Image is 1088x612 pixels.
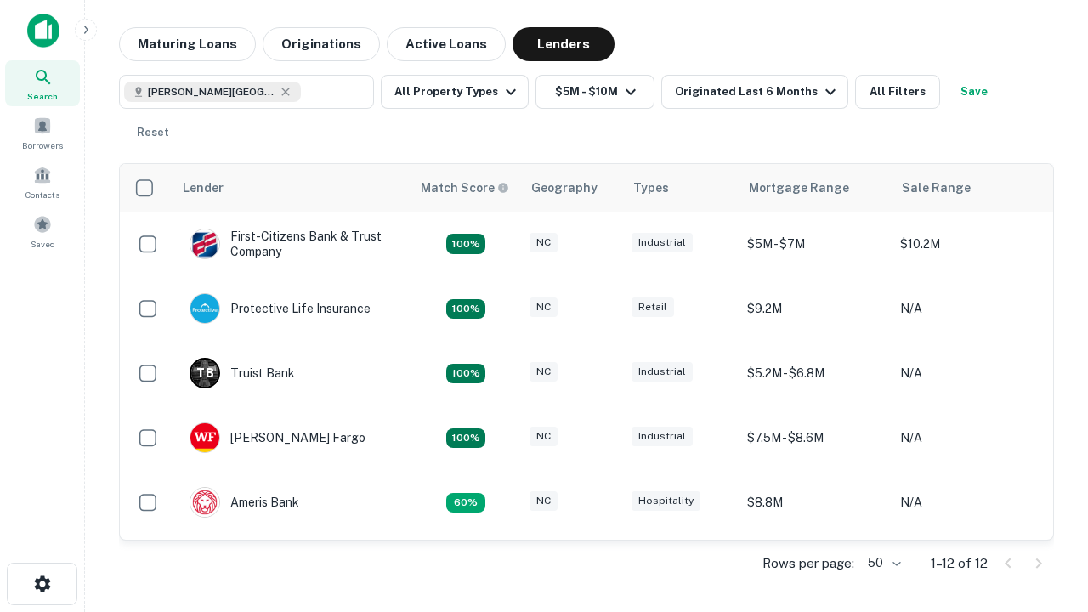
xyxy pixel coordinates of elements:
[126,116,180,150] button: Reset
[421,178,506,197] h6: Match Score
[190,294,219,323] img: picture
[5,60,80,106] a: Search
[190,488,219,517] img: picture
[190,229,219,258] img: picture
[530,427,558,446] div: NC
[675,82,841,102] div: Originated Last 6 Months
[173,164,411,212] th: Lender
[446,364,485,384] div: Matching Properties: 3, hasApolloMatch: undefined
[623,164,739,212] th: Types
[892,405,1045,470] td: N/A
[530,491,558,511] div: NC
[892,341,1045,405] td: N/A
[263,27,380,61] button: Originations
[27,89,58,103] span: Search
[381,75,529,109] button: All Property Types
[22,139,63,152] span: Borrowers
[739,535,892,599] td: $9.2M
[632,297,674,317] div: Retail
[892,470,1045,535] td: N/A
[530,233,558,252] div: NC
[446,493,485,513] div: Matching Properties: 1, hasApolloMatch: undefined
[446,428,485,449] div: Matching Properties: 2, hasApolloMatch: undefined
[411,164,521,212] th: Capitalize uses an advanced AI algorithm to match your search with the best lender. The match sco...
[762,553,854,574] p: Rows per page:
[190,487,299,518] div: Ameris Bank
[931,553,988,574] p: 1–12 of 12
[632,233,693,252] div: Industrial
[183,178,224,198] div: Lender
[190,423,219,452] img: picture
[190,358,295,388] div: Truist Bank
[530,362,558,382] div: NC
[1003,422,1088,503] iframe: Chat Widget
[31,237,55,251] span: Saved
[25,188,59,201] span: Contacts
[190,293,371,324] div: Protective Life Insurance
[446,299,485,320] div: Matching Properties: 2, hasApolloMatch: undefined
[421,178,509,197] div: Capitalize uses an advanced AI algorithm to match your search with the best lender. The match sco...
[902,178,971,198] div: Sale Range
[633,178,669,198] div: Types
[27,14,59,48] img: capitalize-icon.png
[190,422,365,453] div: [PERSON_NAME] Fargo
[196,365,213,382] p: T B
[521,164,623,212] th: Geography
[661,75,848,109] button: Originated Last 6 Months
[739,276,892,341] td: $9.2M
[892,535,1045,599] td: N/A
[513,27,615,61] button: Lenders
[535,75,654,109] button: $5M - $10M
[5,159,80,205] a: Contacts
[892,276,1045,341] td: N/A
[739,341,892,405] td: $5.2M - $6.8M
[739,470,892,535] td: $8.8M
[739,164,892,212] th: Mortgage Range
[5,110,80,156] a: Borrowers
[855,75,940,109] button: All Filters
[119,27,256,61] button: Maturing Loans
[190,229,394,259] div: First-citizens Bank & Trust Company
[739,212,892,276] td: $5M - $7M
[446,234,485,254] div: Matching Properties: 2, hasApolloMatch: undefined
[530,297,558,317] div: NC
[947,75,1001,109] button: Save your search to get updates of matches that match your search criteria.
[892,212,1045,276] td: $10.2M
[632,362,693,382] div: Industrial
[739,405,892,470] td: $7.5M - $8.6M
[5,208,80,254] a: Saved
[892,164,1045,212] th: Sale Range
[749,178,849,198] div: Mortgage Range
[632,491,700,511] div: Hospitality
[148,84,275,99] span: [PERSON_NAME][GEOGRAPHIC_DATA], [GEOGRAPHIC_DATA]
[632,427,693,446] div: Industrial
[531,178,598,198] div: Geography
[387,27,506,61] button: Active Loans
[861,551,904,575] div: 50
